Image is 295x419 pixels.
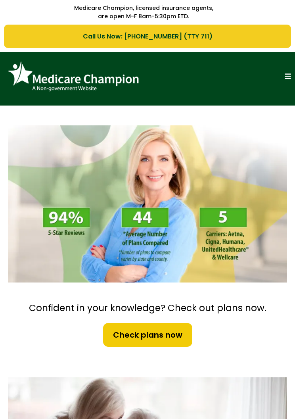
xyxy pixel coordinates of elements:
[4,12,283,21] p: are open M-F 8am-5:30pm ETD.
[4,4,283,12] p: Medicare Champion, licensed insurance agents,
[102,322,193,348] a: Check plans now
[4,302,291,314] h2: Confident in your knowledge? Check out plans now.
[4,58,143,96] img: Brand Logo
[4,25,291,48] a: Call Us Now: 1-833-823-1990 (TTY 711)
[83,31,213,41] span: Call Us Now: [PHONE_NUMBER] (TTY 711)
[113,329,182,341] span: Check plans now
